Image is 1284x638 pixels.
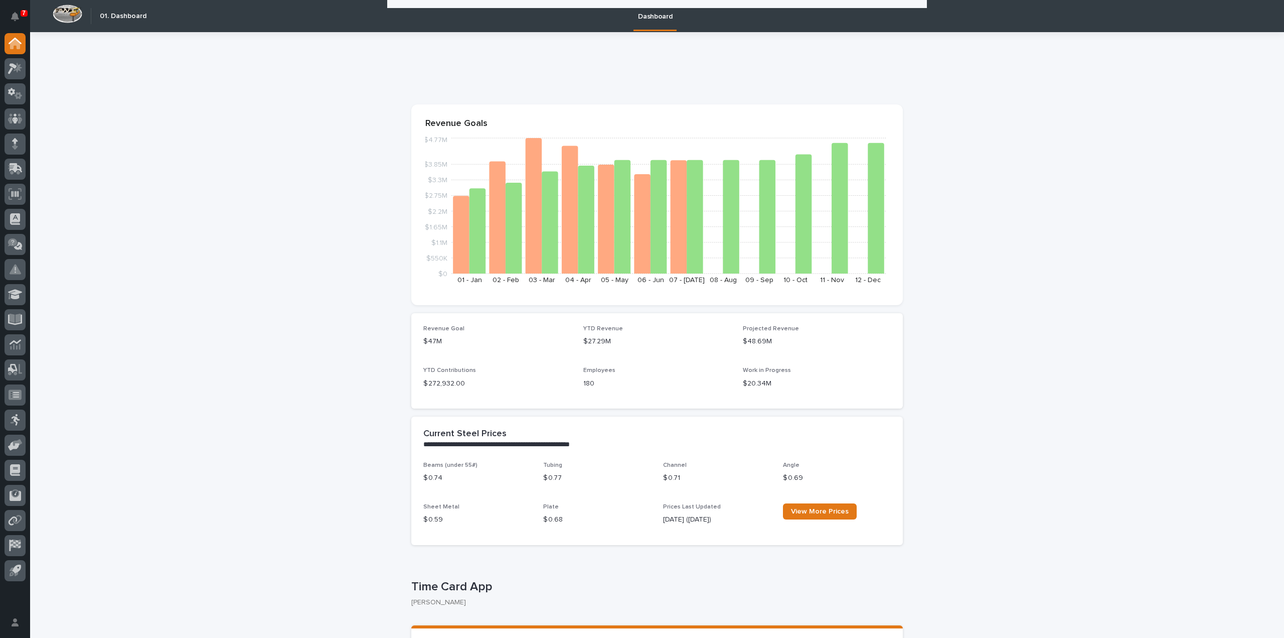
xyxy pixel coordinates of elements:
p: $ 0.68 [543,515,651,525]
span: YTD Contributions [423,367,476,373]
div: Notifications7 [13,12,26,28]
span: Beams (under 55#) [423,462,477,468]
span: Prices Last Updated [663,504,721,510]
p: $ 0.77 [543,473,651,483]
text: 01 - Jan [457,277,482,284]
tspan: $550K [426,254,447,262]
h2: 01. Dashboard [100,12,146,21]
p: $ 0.59 [423,515,531,525]
p: $ 0.71 [663,473,771,483]
span: Plate [543,504,559,510]
text: 09 - Sep [745,277,773,284]
tspan: $1.1M [431,239,447,246]
tspan: $3.3M [428,177,447,184]
span: Projected Revenue [743,326,799,332]
tspan: $2.75M [424,192,447,199]
span: Channel [663,462,687,468]
text: 03 - Mar [529,277,555,284]
p: $ 0.74 [423,473,531,483]
tspan: $2.2M [428,208,447,215]
p: $48.69M [743,336,891,347]
p: $20.34M [743,378,891,389]
text: 12 - Dec [855,277,881,284]
p: 180 [583,378,731,389]
span: Tubing [543,462,562,468]
p: $47M [423,336,571,347]
tspan: $3.85M [424,161,447,168]
h2: Current Steel Prices [423,429,507,440]
img: Workspace Logo [53,5,82,23]
p: $ 272,932.00 [423,378,571,389]
text: 02 - Feb [493,277,519,284]
text: 05 - May [601,277,628,284]
p: Time Card App [411,580,899,594]
a: View More Prices [783,503,857,520]
button: Notifications [5,6,26,27]
text: 06 - Jun [637,277,664,284]
span: Sheet Metal [423,504,459,510]
span: YTD Revenue [583,326,623,332]
text: 10 - Oct [783,277,808,284]
text: 11 - Nov [820,277,844,284]
p: 7 [22,10,26,17]
p: $ 0.69 [783,473,891,483]
tspan: $0 [438,271,447,278]
span: View More Prices [791,508,849,515]
tspan: $1.65M [425,223,447,230]
tspan: $4.77M [424,137,447,144]
span: Work in Progress [743,367,791,373]
span: Revenue Goal [423,326,464,332]
span: Employees [583,367,615,373]
p: $27.29M [583,336,731,347]
text: 07 - [DATE] [669,277,705,284]
text: 08 - Aug [710,277,737,284]
p: Revenue Goals [425,118,889,130]
p: [DATE] ([DATE]) [663,515,771,525]
p: [PERSON_NAME] [411,598,895,607]
text: 04 - Apr [565,277,591,284]
span: Angle [783,462,799,468]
